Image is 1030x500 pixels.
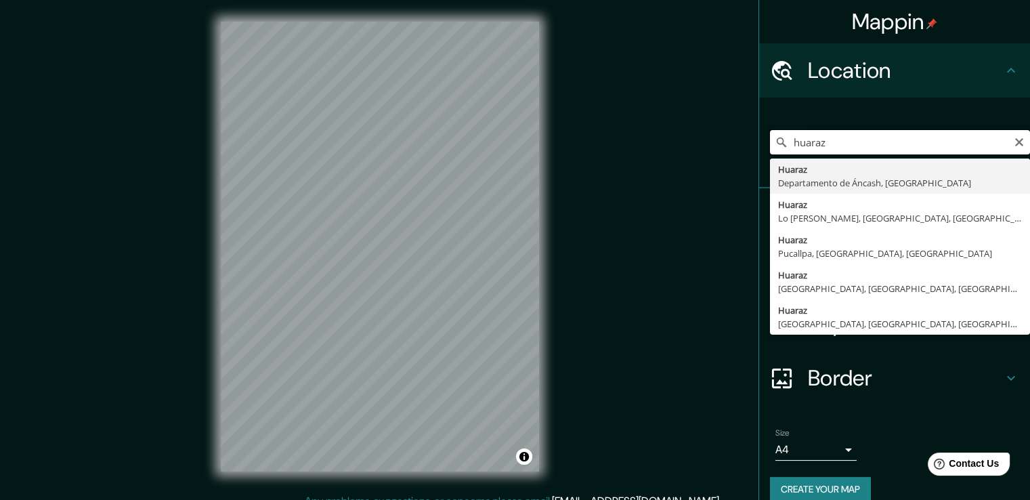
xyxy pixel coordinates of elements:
div: Pins [759,188,1030,243]
button: Clear [1014,135,1025,148]
iframe: Help widget launcher [909,447,1015,485]
div: Huaraz [778,198,1022,211]
div: Departamento de Áncash, [GEOGRAPHIC_DATA] [778,176,1022,190]
h4: Layout [808,310,1003,337]
div: Huaraz [778,233,1022,247]
div: Huaraz [778,163,1022,176]
div: A4 [775,439,857,461]
div: [GEOGRAPHIC_DATA], [GEOGRAPHIC_DATA], [GEOGRAPHIC_DATA] [778,282,1022,295]
button: Toggle attribution [516,449,532,465]
div: Style [759,243,1030,297]
img: pin-icon.png [926,18,937,29]
label: Size [775,428,790,439]
div: Location [759,43,1030,98]
div: Huaraz [778,304,1022,317]
div: Border [759,351,1030,405]
div: Huaraz [778,268,1022,282]
input: Pick your city or area [770,130,1030,154]
div: [GEOGRAPHIC_DATA], [GEOGRAPHIC_DATA], [GEOGRAPHIC_DATA] [778,317,1022,331]
h4: Location [808,57,1003,84]
h4: Border [808,364,1003,392]
h4: Mappin [852,8,938,35]
canvas: Map [221,22,539,472]
div: Pucallpa, [GEOGRAPHIC_DATA], [GEOGRAPHIC_DATA] [778,247,1022,260]
div: Layout [759,297,1030,351]
div: Lo [PERSON_NAME], [GEOGRAPHIC_DATA], [GEOGRAPHIC_DATA] [778,211,1022,225]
